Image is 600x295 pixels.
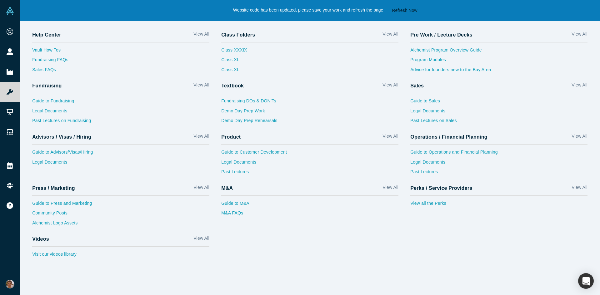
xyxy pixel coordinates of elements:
[382,31,398,40] a: View All
[410,32,472,38] h4: Pre Work / Lecture Decks
[221,117,398,127] a: Demo Day Prep Rehearsals
[32,57,209,66] a: Fundraising FAQs
[32,66,209,76] a: Sales FAQs
[32,200,209,210] a: Guide to Press and Marketing
[572,31,587,40] a: View All
[410,66,587,76] a: Advice for founders new to the Bay Area
[410,185,472,191] h4: Perks / Service Providers
[221,134,241,140] h4: Product
[193,235,209,244] a: View All
[382,133,398,142] a: View All
[6,280,14,288] img: Mikhail Baklanov's Account
[221,200,398,210] a: Guide to M&A
[410,159,587,169] a: Legal Documents
[410,200,587,210] a: View all the Perks
[32,236,49,242] h4: Videos
[390,7,419,14] button: Refresh Now
[32,47,209,57] a: Vault How Tos
[32,220,209,230] a: Alchemist Logo Assets
[32,83,62,89] h4: Fundraising
[221,108,398,118] a: Demo Day Prep Work
[410,169,587,179] a: Past Lectures
[221,169,398,179] a: Past Lectures
[193,184,209,193] a: View All
[193,133,209,142] a: View All
[193,31,209,40] a: View All
[221,149,398,159] a: Guide to Customer Development
[572,133,587,142] a: View All
[32,185,75,191] h4: Press / Marketing
[32,117,209,127] a: Past Lectures on Fundraising
[32,251,209,261] a: Visit our videos library
[572,82,587,91] a: View All
[410,134,487,140] h4: Operations / Financial Planning
[410,149,587,159] a: Guide to Operations and Financial Planning
[32,134,91,140] h4: Advisors / Visas / Hiring
[32,159,209,169] a: Legal Documents
[221,98,398,108] a: Fundraising DOs & DON’Ts
[410,83,424,89] h4: Sales
[32,32,61,38] h4: Help Center
[221,210,398,220] a: M&A FAQs
[221,159,398,169] a: Legal Documents
[221,57,247,66] a: Class XL
[382,82,398,91] a: View All
[410,108,587,118] a: Legal Documents
[32,210,209,220] a: Community Posts
[32,149,209,159] a: Guide to Advisors/Visas/Hiring
[32,98,209,108] a: Guide to Fundraising
[572,184,587,193] a: View All
[410,47,587,57] a: Alchemist Program Overview Guide
[221,185,233,191] h4: M&A
[410,57,587,66] a: Program Modules
[221,32,255,38] h4: Class Folders
[410,98,587,108] a: Guide to Sales
[221,66,247,76] a: Class XLI
[221,47,247,57] a: Class XXXIX
[6,7,14,15] img: Alchemist Vault Logo
[221,83,244,89] h4: Textbook
[382,184,398,193] a: View All
[193,82,209,91] a: View All
[32,108,209,118] a: Legal Documents
[410,117,587,127] a: Past Lectures on Sales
